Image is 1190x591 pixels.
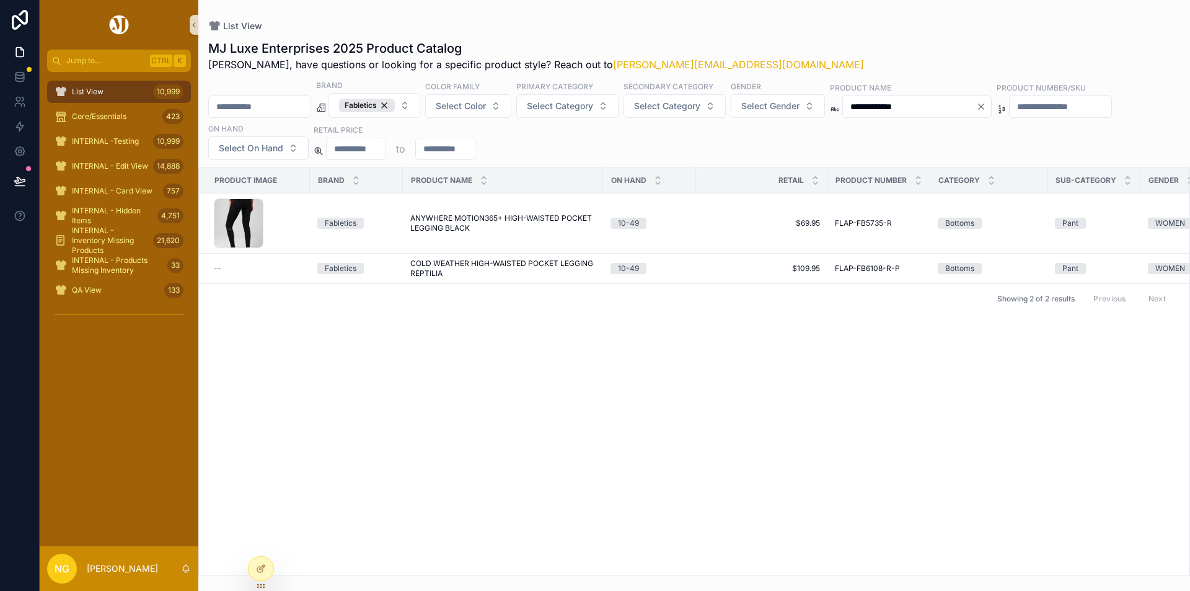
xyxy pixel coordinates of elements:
span: Brand [318,176,345,185]
span: Product Image [214,176,277,185]
span: INTERNAL - Card View [72,186,152,196]
a: List View [208,20,262,32]
div: 4,751 [157,208,183,223]
a: ANYWHERE MOTION365+ HIGH-WAISTED POCKET LEGGING BLACK [410,213,596,233]
a: FLAP-FB5735-R [835,218,923,228]
a: INTERNAL - Hidden Items4,751 [47,205,191,227]
span: -- [214,264,221,273]
div: Pant [1062,218,1078,229]
a: FLAP-FB6108-R-P [835,264,923,273]
label: Retail Price [314,124,363,135]
a: QA View133 [47,279,191,301]
button: Select Button [208,136,309,160]
a: List View10,999 [47,81,191,103]
a: 10-49 [610,218,689,229]
a: Bottoms [938,218,1040,229]
label: Product Number/SKU [997,82,1086,93]
span: Select Category [634,100,700,112]
a: Pant [1055,218,1133,229]
h1: MJ Luxe Enterprises 2025 Product Catalog [208,40,864,57]
span: K [175,56,185,66]
div: 21,620 [153,233,183,248]
a: -- [214,264,302,273]
span: INTERNAL - Hidden Items [72,206,152,226]
a: INTERNAL - Edit View14,888 [47,155,191,177]
span: FLAP-FB5735-R [835,218,892,228]
div: Fabletics [325,263,356,274]
span: Gender [1148,176,1179,185]
div: 10-49 [618,218,639,229]
a: INTERNAL - Products Missing Inventory33 [47,254,191,277]
a: Pant [1055,263,1133,274]
p: to [396,141,405,156]
button: Select Button [516,94,619,118]
div: scrollable content [40,72,198,340]
span: Select Gender [741,100,800,112]
span: INTERNAL - Edit View [72,161,148,171]
span: Select On Hand [219,142,283,154]
span: Product Name [411,176,472,185]
div: Fabletics [339,99,395,112]
label: On Hand [208,123,244,134]
div: WOMEN [1155,218,1185,229]
span: INTERNAL - Products Missing Inventory [72,256,162,275]
div: 423 [162,109,183,124]
a: Fabletics [317,218,395,229]
label: Primary Category [516,81,593,92]
label: Secondary Category [624,81,713,92]
div: Bottoms [945,218,974,229]
span: Jump to... [66,56,145,66]
img: App logo [107,15,131,35]
span: List View [72,87,104,97]
span: Ctrl [150,55,172,67]
a: Bottoms [938,263,1040,274]
a: INTERNAL - Inventory Missing Products21,620 [47,229,191,252]
div: 33 [167,258,183,273]
span: INTERNAL -Testing [72,136,139,146]
div: Bottoms [945,263,974,274]
span: INTERNAL - Inventory Missing Products [72,226,148,256]
a: COLD WEATHER HIGH-WAISTED POCKET LEGGING REPTILIA [410,259,596,278]
a: $69.95 [703,218,820,228]
span: Showing 2 of 2 results [997,294,1075,304]
span: On Hand [611,176,646,185]
a: 10-49 [610,263,689,274]
button: Select Button [731,94,825,118]
a: INTERNAL -Testing10,999 [47,130,191,153]
span: Sub-Category [1056,176,1116,185]
div: 133 [164,283,183,298]
label: Gender [731,81,761,92]
p: [PERSON_NAME] [87,562,158,575]
div: 757 [163,184,183,198]
button: Jump to...CtrlK [47,50,191,72]
div: 14,888 [153,159,183,174]
span: List View [223,20,262,32]
span: NG [55,561,69,576]
span: Category [938,176,980,185]
span: QA View [72,285,102,295]
button: Select Button [328,93,420,118]
span: [PERSON_NAME], have questions or looking for a specific product style? Reach out to [208,57,864,72]
button: Clear [976,102,991,112]
label: Brand [316,79,343,91]
label: Product Name [830,82,891,93]
label: Color Family [425,81,480,92]
a: [PERSON_NAME][EMAIL_ADDRESS][DOMAIN_NAME] [613,58,864,71]
span: Select Color [436,100,486,112]
span: Select Category [527,100,593,112]
div: 10-49 [618,263,639,274]
span: Retail [778,176,804,185]
div: Pant [1062,263,1078,274]
a: $109.95 [703,264,820,273]
button: Unselect FABLETICS [339,99,395,112]
a: Fabletics [317,263,395,274]
span: FLAP-FB6108-R-P [835,264,900,273]
button: Select Button [425,94,511,118]
div: WOMEN [1155,263,1185,274]
button: Select Button [624,94,726,118]
span: Product Number [835,176,907,185]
